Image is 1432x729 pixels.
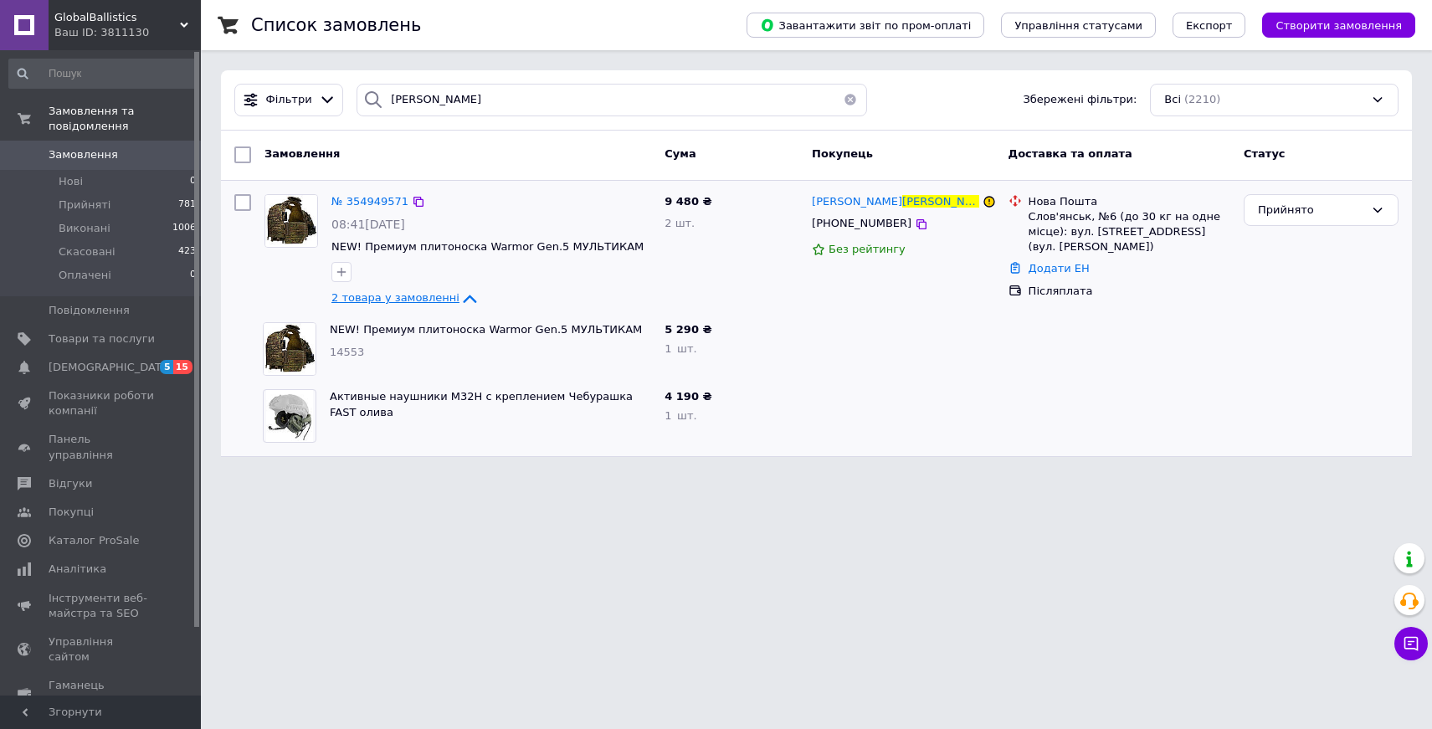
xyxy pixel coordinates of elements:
[49,303,130,318] span: Повідомлення
[173,360,192,374] span: 15
[59,268,111,283] span: Оплачені
[1029,209,1230,255] div: Слов'янськ, №6 (до 30 кг на одне місце): вул. [STREET_ADDRESS] (вул. [PERSON_NAME])
[1262,13,1415,38] button: Створити замовлення
[265,195,317,247] img: Фото товару
[49,533,139,548] span: Каталог ProSale
[330,346,364,358] span: 14553
[49,562,106,577] span: Аналітика
[1029,262,1090,275] a: Додати ЕН
[330,390,633,418] a: Активные наушники M32H c креплением Чебурашка FAST олива
[1029,194,1230,209] div: Нова Пошта
[812,217,911,229] span: [PHONE_NUMBER]
[902,195,993,208] span: [PERSON_NAME]
[665,390,711,403] span: 4 190 ₴
[760,18,971,33] span: Завантажити звіт по пром-оплаті
[665,323,711,336] span: 5 290 ₴
[1275,19,1402,32] span: Створити замовлення
[331,292,459,305] span: 2 товара у замовленні
[747,13,984,38] button: Завантажити звіт по пром-оплаті
[59,221,110,236] span: Виконані
[330,323,642,336] a: NEW! Премиум плитоноска Warmor Gen.5 МУЛЬТИКАМ
[1173,13,1246,38] button: Експорт
[49,104,201,134] span: Замовлення та повідомлення
[266,92,312,108] span: Фільтри
[331,195,408,208] a: № 354949571
[49,388,155,418] span: Показники роботи компанії
[172,221,196,236] span: 1006
[266,390,314,442] img: Фото товару
[49,634,155,665] span: Управління сайтом
[357,84,866,116] input: Пошук за номером замовлення, ПІБ покупця, номером телефону, Email, номером накладної
[1001,13,1156,38] button: Управління статусами
[190,268,196,283] span: 0
[49,476,92,491] span: Відгуки
[1009,147,1132,160] span: Доставка та оплата
[812,147,873,160] span: Покупець
[1184,93,1220,105] span: (2210)
[829,243,906,255] span: Без рейтингу
[54,25,201,40] div: Ваш ID: 3811130
[190,174,196,189] span: 0
[665,217,695,229] span: 2 шт.
[49,360,172,375] span: [DEMOGRAPHIC_DATA]
[178,244,196,259] span: 423
[331,218,405,231] span: 08:41[DATE]
[59,174,83,189] span: Нові
[160,360,173,374] span: 5
[49,591,155,621] span: Інструменти веб-майстра та SEO
[1186,19,1233,32] span: Експорт
[49,432,155,462] span: Панель управління
[665,195,711,208] span: 9 480 ₴
[8,59,198,89] input: Пошук
[264,194,318,248] a: Фото товару
[49,331,155,347] span: Товари та послуги
[1164,92,1181,108] span: Всі
[59,198,110,213] span: Прийняті
[251,15,421,35] h1: Список замовлень
[1394,627,1428,660] button: Чат з покупцем
[1245,18,1415,31] a: Створити замовлення
[665,147,695,160] span: Cума
[665,409,696,422] span: 1 шт.
[178,198,196,213] span: 781
[812,194,979,210] a: [PERSON_NAME][PERSON_NAME]
[812,195,902,208] span: [PERSON_NAME]
[49,505,94,520] span: Покупці
[264,147,340,160] span: Замовлення
[331,291,480,304] a: 2 товара у замовленні
[49,678,155,708] span: Гаманець компанії
[1014,19,1142,32] span: Управління статусами
[49,147,118,162] span: Замовлення
[59,244,115,259] span: Скасовані
[331,240,644,253] a: NEW! Премиум плитоноска Warmor Gen.5 МУЛЬТИКАМ
[834,84,867,116] button: Очистить
[1258,202,1364,219] div: Прийнято
[264,323,316,375] img: Фото товару
[1244,147,1286,160] span: Статус
[665,342,696,355] span: 1 шт.
[1023,92,1137,108] span: Збережені фільтри:
[1029,284,1230,299] div: Післяплата
[54,10,180,25] span: GlobalBallistics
